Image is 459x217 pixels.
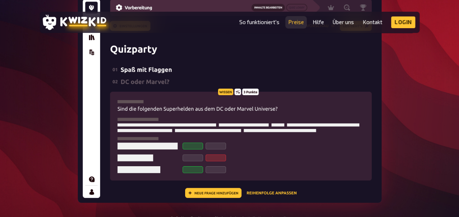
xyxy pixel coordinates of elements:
a: Preise [288,19,304,25]
a: Login [391,16,415,28]
a: Über uns [333,19,354,25]
a: Kontakt [363,19,382,25]
a: Hilfe [313,19,324,25]
a: So funktioniert's [239,19,279,25]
